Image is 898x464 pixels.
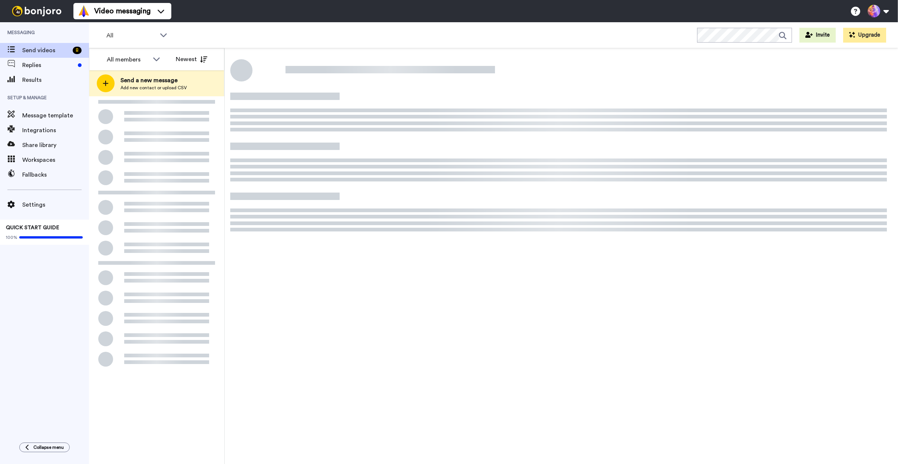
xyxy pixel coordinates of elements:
span: All [106,31,156,40]
span: Settings [22,200,89,209]
span: Share library [22,141,89,150]
span: Send a new message [120,76,187,85]
span: Send videos [22,46,70,55]
span: Replies [22,61,75,70]
span: QUICK START GUIDE [6,225,59,230]
div: 8 [73,47,82,54]
span: Add new contact or upload CSV [120,85,187,91]
button: Upgrade [843,28,886,43]
button: Invite [799,28,836,43]
span: 100% [6,234,17,240]
div: All members [107,55,149,64]
span: Collapse menu [33,444,64,450]
span: Workspaces [22,156,89,164]
span: Fallbacks [22,170,89,179]
img: vm-color.svg [78,5,90,17]
span: Message template [22,111,89,120]
button: Newest [170,52,213,67]
span: Results [22,76,89,84]
img: bj-logo-header-white.svg [9,6,65,16]
button: Collapse menu [19,443,70,452]
span: Video messaging [94,6,151,16]
span: Integrations [22,126,89,135]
